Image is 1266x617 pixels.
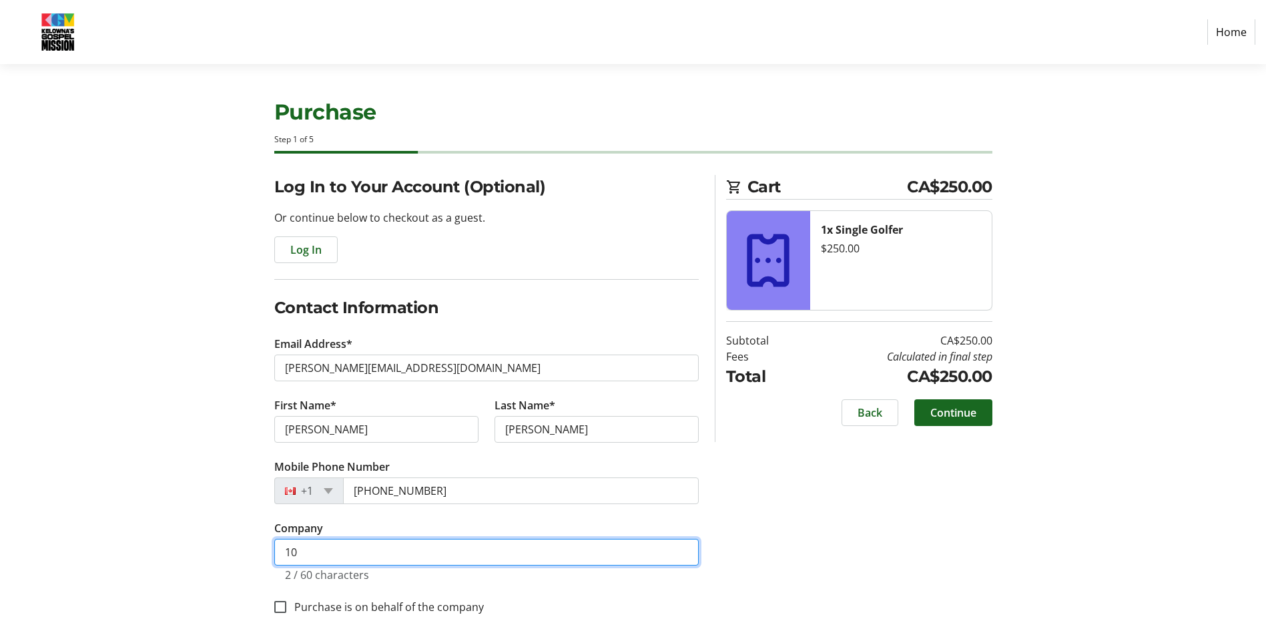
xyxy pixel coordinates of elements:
tr-character-limit: 2 / 60 characters [285,568,369,582]
td: CA$250.00 [803,333,992,349]
strong: 1x Single Golfer [821,222,903,237]
label: First Name* [274,397,336,413]
a: Home [1207,19,1255,45]
span: Back [858,405,882,421]
div: Step 1 of 5 [274,134,992,146]
span: CA$250.00 [907,175,992,199]
div: $250.00 [821,240,981,256]
label: Company [274,520,323,536]
td: CA$250.00 [803,365,992,389]
img: Kelowna's Gospel Mission's Logo [11,5,105,59]
h2: Log In to Your Account (Optional) [274,175,699,199]
td: Total [726,365,803,389]
label: Purchase is on behalf of the company [286,599,484,615]
input: (506) 234-5678 [343,477,699,504]
label: Last Name* [495,397,555,413]
span: Continue [930,405,976,421]
span: Cart [747,175,908,199]
td: Fees [726,349,803,365]
button: Back [842,399,898,426]
button: Log In [274,236,338,263]
label: Email Address* [274,336,352,352]
td: Subtotal [726,333,803,349]
td: Calculated in final step [803,349,992,365]
label: Mobile Phone Number [274,459,390,475]
span: Log In [290,242,322,258]
p: Or continue below to checkout as a guest. [274,210,699,226]
h1: Purchase [274,96,992,128]
button: Continue [914,399,992,426]
h2: Contact Information [274,296,699,320]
